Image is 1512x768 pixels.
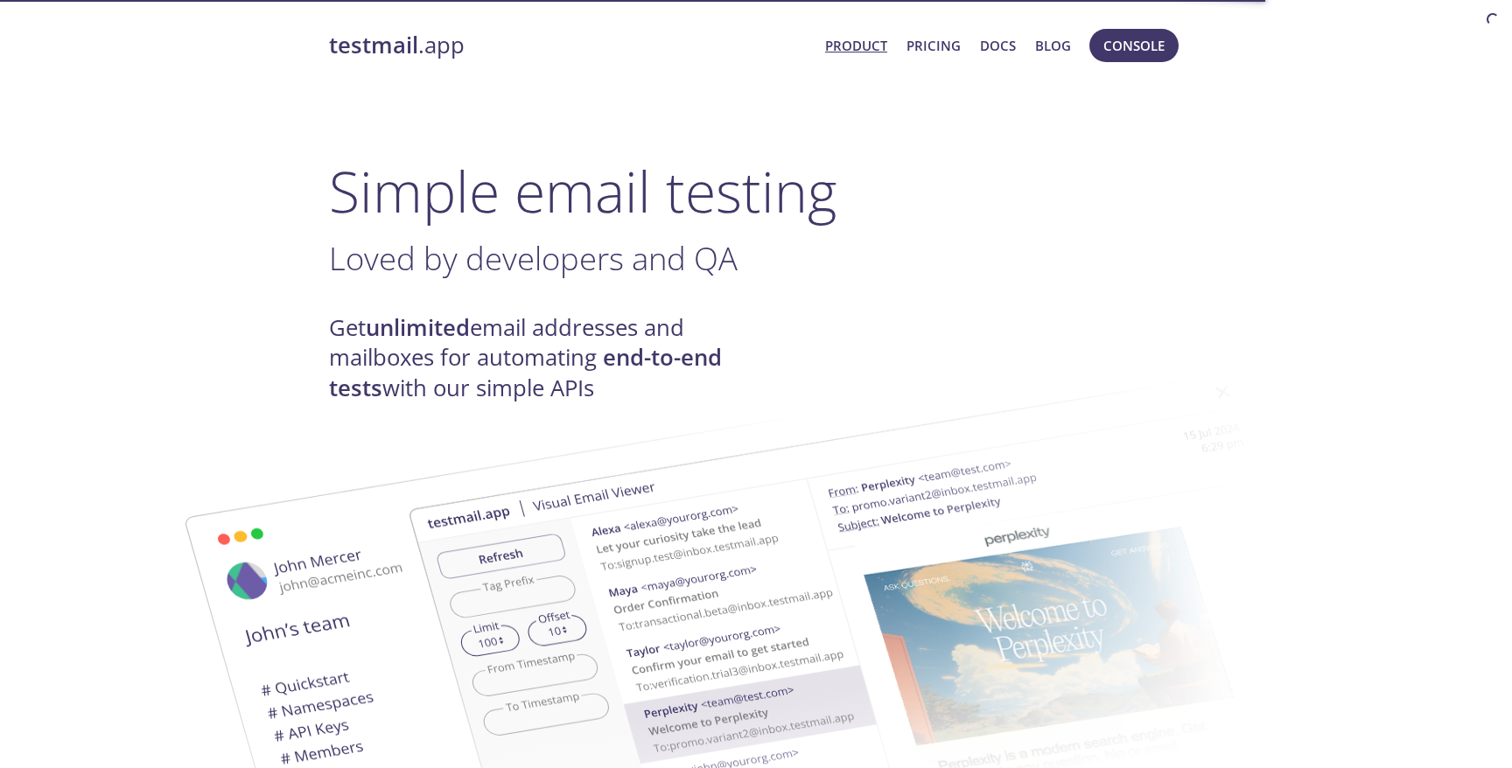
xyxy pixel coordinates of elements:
h4: Get email addresses and mailboxes for automating with our simple APIs [329,313,756,403]
strong: testmail [329,30,418,60]
a: testmail.app [329,31,811,60]
a: Docs [980,34,1016,57]
button: Console [1089,29,1179,62]
a: Blog [1035,34,1071,57]
h1: Simple email testing [329,157,1183,225]
span: Loved by developers and QA [329,236,738,280]
strong: unlimited [366,312,470,343]
span: Console [1103,34,1165,57]
a: Pricing [906,34,961,57]
strong: end-to-end tests [329,342,722,402]
a: Product [825,34,887,57]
